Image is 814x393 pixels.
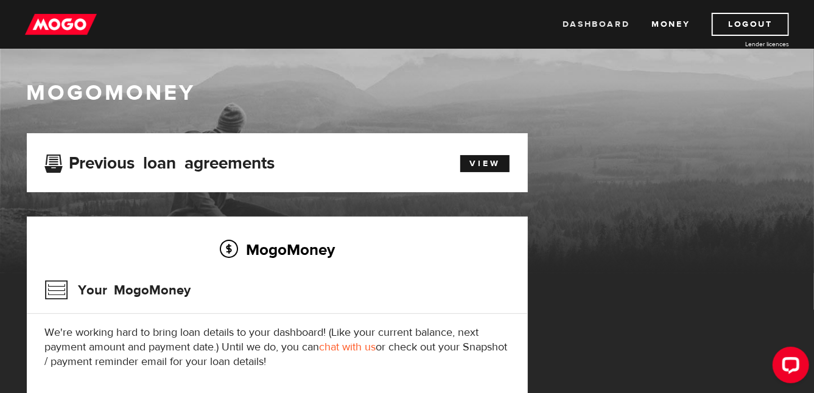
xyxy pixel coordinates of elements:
a: View [460,155,510,172]
a: Logout [712,13,789,36]
a: chat with us [320,340,376,354]
h1: MogoMoney [27,80,788,106]
a: Money [651,13,690,36]
h3: Your MogoMoney [45,274,191,306]
a: Dashboard [563,13,630,36]
p: We're working hard to bring loan details to your dashboard! (Like your current balance, next paym... [45,325,510,369]
iframe: LiveChat chat widget [763,342,814,393]
h2: MogoMoney [45,237,510,262]
img: mogo_logo-11ee424be714fa7cbb0f0f49df9e16ec.png [25,13,97,36]
h3: Previous loan agreements [45,153,275,169]
a: Lender licences [698,40,789,49]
